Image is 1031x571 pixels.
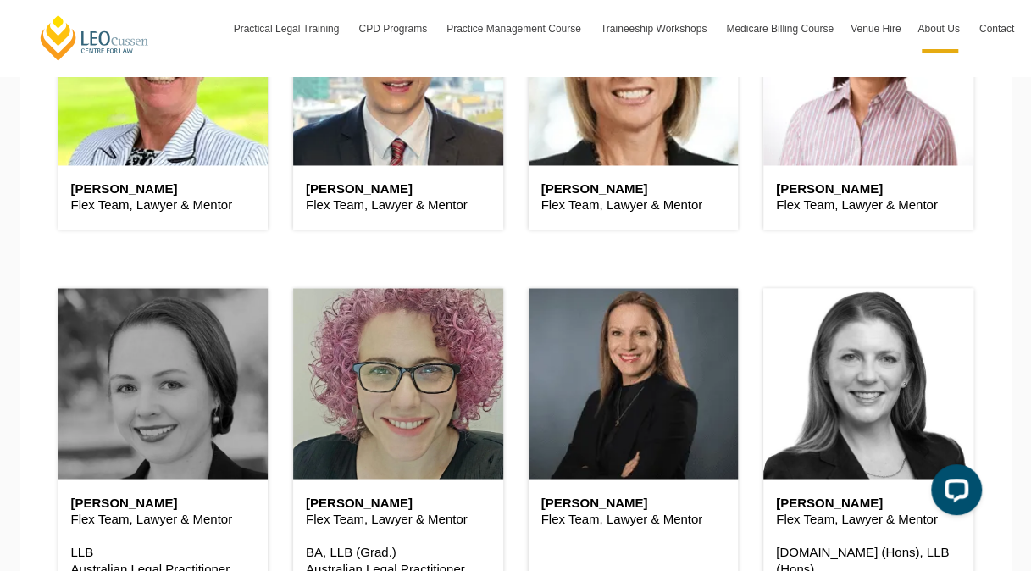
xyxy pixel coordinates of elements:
[306,197,491,213] p: Flex Team, Lawyer & Mentor
[541,510,726,527] p: Flex Team, Lawyer & Mentor
[541,182,726,197] h6: [PERSON_NAME]
[541,197,726,213] p: Flex Team, Lawyer & Mentor
[541,496,726,510] h6: [PERSON_NAME]
[776,510,961,527] p: Flex Team, Lawyer & Mentor
[306,182,491,197] h6: [PERSON_NAME]
[306,496,491,510] h6: [PERSON_NAME]
[438,4,592,53] a: Practice Management Course
[776,496,961,510] h6: [PERSON_NAME]
[776,182,961,197] h6: [PERSON_NAME]
[842,4,909,53] a: Venue Hire
[350,4,438,53] a: CPD Programs
[71,510,256,527] p: Flex Team, Lawyer & Mentor
[225,4,351,53] a: Practical Legal Training
[718,4,842,53] a: Medicare Billing Course
[917,457,989,529] iframe: LiveChat chat widget
[909,4,970,53] a: About Us
[776,197,961,213] p: Flex Team, Lawyer & Mentor
[306,510,491,527] p: Flex Team, Lawyer & Mentor
[592,4,718,53] a: Traineeship Workshops
[971,4,1023,53] a: Contact
[38,14,151,62] a: [PERSON_NAME] Centre for Law
[71,197,256,213] p: Flex Team, Lawyer & Mentor
[71,182,256,197] h6: [PERSON_NAME]
[71,496,256,510] h6: [PERSON_NAME]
